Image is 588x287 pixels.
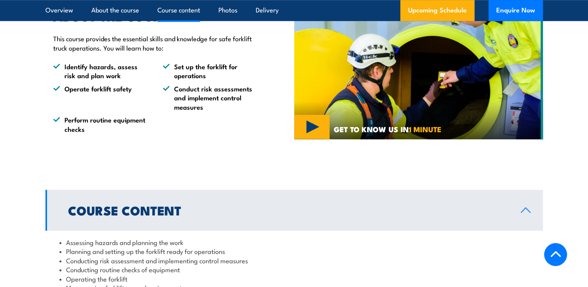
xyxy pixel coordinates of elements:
li: Conducting routine checks of equipment [59,265,529,274]
a: Course Content [45,190,543,231]
li: Operating the forklift [59,274,529,283]
strong: 1 MINUTE [409,123,441,135]
li: Planning and setting up the forklift ready for operations [59,247,529,255]
li: Perform routine equipment checks [53,115,149,133]
li: Conducting risk assessment and implementing control measures [59,256,529,265]
li: Assessing hazards and planning the work [59,238,529,247]
span: GET TO KNOW US IN [334,126,441,133]
li: Set up the forklift for operations [163,62,258,80]
h2: Course Content [68,205,508,215]
h2: ABOUT THE COURSE [53,10,258,21]
p: This course provides the essential skills and knowledge for safe forklift truck operations. You w... [53,34,258,52]
li: Conduct risk assessments and implement control measures [163,84,258,111]
li: Operate forklift safety [53,84,149,111]
li: Identify hazards, assess risk and plan work [53,62,149,80]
